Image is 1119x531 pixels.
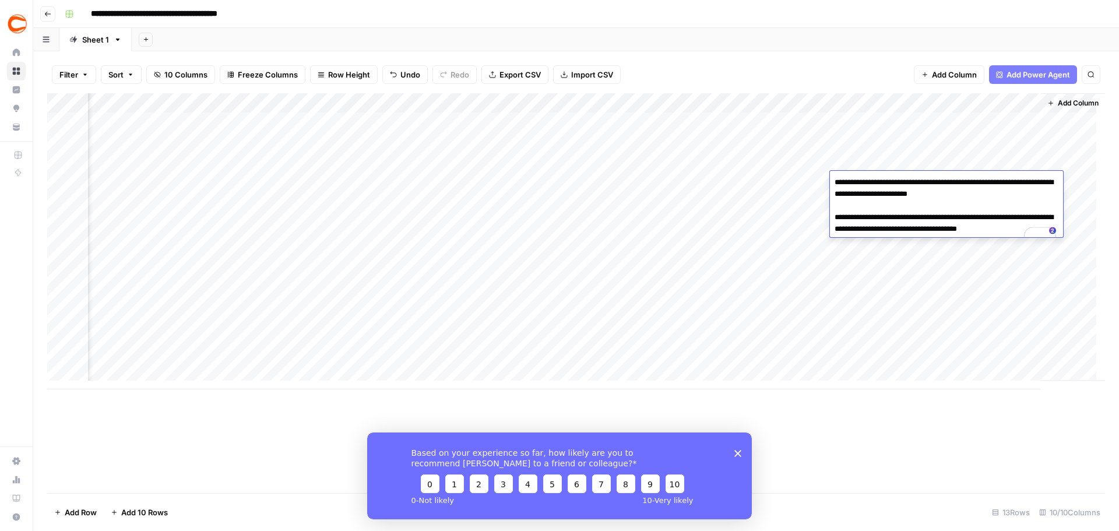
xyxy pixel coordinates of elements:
button: Freeze Columns [220,65,305,84]
textarea: To enrich screen reader interactions, please activate Accessibility in Grammarly extension settings [830,174,1063,249]
a: Your Data [7,118,26,136]
a: Learning Hub [7,489,26,508]
a: Browse [7,62,26,80]
span: Add Row [65,507,97,518]
button: Workspace: Covers [7,9,26,38]
span: Undo [400,69,420,80]
span: Freeze Columns [238,69,298,80]
button: 10 Columns [146,65,215,84]
span: Add 10 Rows [121,507,168,518]
button: Row Height [310,65,378,84]
button: Help + Support [7,508,26,526]
button: Add 10 Rows [104,503,175,522]
img: Covers Logo [7,13,28,34]
button: Redo [432,65,477,84]
button: Add Column [1043,96,1103,111]
span: Add Power Agent [1007,69,1070,80]
span: Sort [108,69,124,80]
a: Opportunities [7,99,26,118]
span: Filter [59,69,78,80]
button: Filter [52,65,96,84]
button: Sort [101,65,142,84]
button: Add Power Agent [989,65,1077,84]
button: Export CSV [481,65,548,84]
button: Add Row [47,503,104,522]
button: Undo [382,65,428,84]
button: Add Column [914,65,984,84]
iframe: Survey from AirOps [367,432,752,519]
button: Import CSV [553,65,621,84]
a: Sheet 1 [59,28,132,51]
div: 10/10 Columns [1034,503,1105,522]
div: 13 Rows [987,503,1034,522]
a: Settings [7,452,26,470]
div: Sheet 1 [82,34,109,45]
span: Add Column [932,69,977,80]
span: 10 Columns [164,69,207,80]
span: Import CSV [571,69,613,80]
a: Home [7,43,26,62]
a: Insights [7,80,26,99]
span: Row Height [328,69,370,80]
a: Usage [7,470,26,489]
span: Add Column [1058,98,1099,108]
span: Redo [451,69,469,80]
span: Export CSV [499,69,541,80]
